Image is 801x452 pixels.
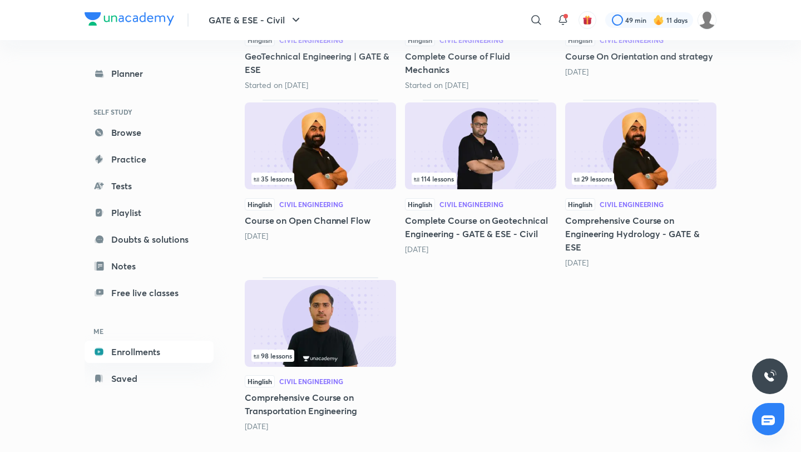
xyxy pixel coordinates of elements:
button: avatar [578,11,596,29]
div: 2 years ago [565,257,716,268]
div: left [251,173,389,185]
h5: Complete Course on Geotechnical Engineering - GATE & ESE - Civil [405,214,556,240]
span: Hinglish [565,198,595,210]
a: Doubts & solutions [85,228,214,250]
div: Civil Engineering [279,37,343,43]
div: Civil Engineering [279,201,343,208]
span: 35 lessons [254,175,292,182]
span: Hinglish [245,375,275,387]
div: infocontainer [412,173,550,185]
div: infosection [412,173,550,185]
div: infocontainer [251,350,389,362]
span: Hinglish [245,198,275,210]
div: infocontainer [572,173,710,185]
div: Civil Engineering [439,37,503,43]
div: Comprehensive Course on Transportation Engineering [245,277,396,432]
div: 9 months ago [245,230,396,242]
div: left [251,350,389,362]
div: 1 month ago [565,66,716,77]
img: Rahul KD [698,11,716,30]
span: 29 lessons [574,175,612,182]
h5: Comprehensive Course on Transportation Engineering [245,391,396,417]
div: Civil Engineering [600,201,664,208]
div: Course on Open Channel Flow [245,100,396,268]
a: Planner [85,62,214,85]
span: 98 lessons [254,352,292,359]
h5: Complete Course of Fluid Mechanics [405,50,556,76]
button: GATE & ESE - Civil [202,9,309,31]
a: Practice [85,148,214,170]
img: Thumbnail [245,102,396,189]
img: streak [653,14,664,26]
span: Hinglish [245,34,275,46]
h5: Course On Orientation and strategy [565,50,716,63]
h5: Course on Open Channel Flow [245,214,396,227]
img: ttu [763,370,777,383]
div: 2 years ago [245,421,396,432]
div: Civil Engineering [439,201,503,208]
a: Notes [85,255,214,277]
h6: SELF STUDY [85,102,214,121]
span: Hinglish [405,34,435,46]
div: infosection [251,173,389,185]
div: left [412,173,550,185]
span: Hinglish [405,198,435,210]
a: Saved [85,367,214,390]
div: 1 year ago [405,244,556,255]
span: Hinglish [565,34,595,46]
a: Tests [85,175,214,197]
a: Playlist [85,202,214,224]
a: Free live classes [85,282,214,304]
a: Browse [85,121,214,144]
a: Enrollments [85,341,214,363]
span: 114 lessons [414,175,454,182]
h6: ME [85,322,214,341]
div: Started on Aug 29 [245,80,396,91]
div: infosection [572,173,710,185]
div: infosection [251,350,389,362]
div: Started on Sept 30 [405,80,556,91]
img: Company Logo [85,12,174,26]
a: Company Logo [85,12,174,28]
img: Thumbnail [405,102,556,189]
div: Comprehensive Course on Engineering Hydrology - GATE & ESE [565,100,716,268]
h5: Comprehensive Course on Engineering Hydrology - GATE & ESE [565,214,716,254]
div: Civil Engineering [600,37,664,43]
div: Civil Engineering [279,378,343,385]
img: avatar [582,15,592,25]
img: Thumbnail [565,102,716,189]
div: Complete Course on Geotechnical Engineering - GATE & ESE - Civil [405,100,556,268]
h5: GeoTechnical Engineering | GATE & ESE [245,50,396,76]
div: infocontainer [251,173,389,185]
div: left [572,173,710,185]
img: Thumbnail [245,280,396,367]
